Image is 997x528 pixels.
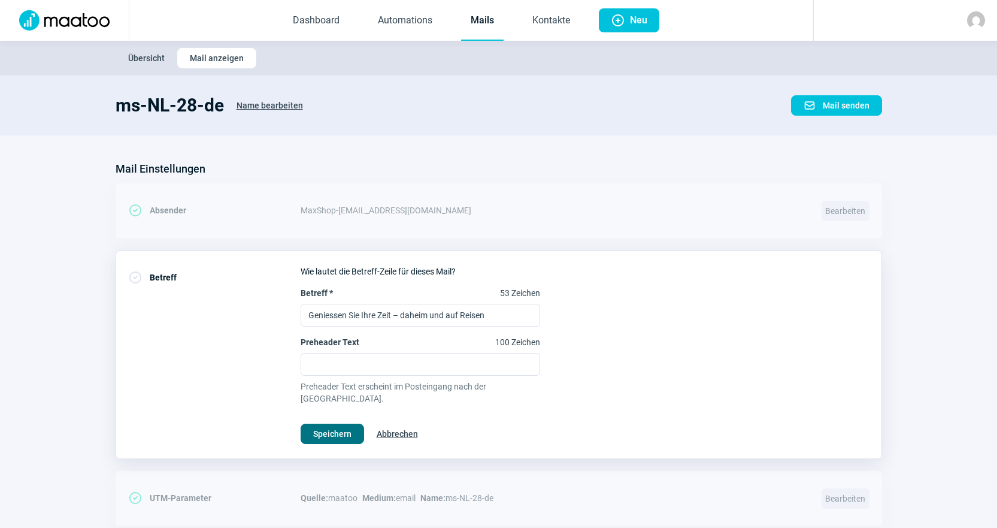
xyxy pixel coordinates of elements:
[599,8,659,32] button: Neu
[128,49,165,68] span: Übersicht
[301,336,359,348] span: Preheader Text
[128,265,301,289] div: Betreff
[301,265,869,277] div: Wie lautet die Betreff-Zeile für dieses Mail?
[224,95,316,116] button: Name bearbeiten
[128,198,301,222] div: Absender
[630,8,647,32] span: Neu
[523,1,580,41] a: Kontakte
[461,1,504,41] a: Mails
[283,1,349,41] a: Dashboard
[116,95,224,116] h1: ms-NL-28-de
[301,493,328,503] span: Quelle:
[362,491,416,505] span: email
[301,491,357,505] span: maatoo
[301,198,807,222] div: MaxShop - [EMAIL_ADDRESS][DOMAIN_NAME]
[116,48,177,68] button: Übersicht
[177,48,256,68] button: Mail anzeigen
[301,287,333,299] span: Betreff *
[967,11,985,29] img: avatar
[822,201,869,221] span: Bearbeiten
[823,96,869,115] span: Mail senden
[362,493,396,503] span: Medium:
[128,486,301,510] div: UTM-Parameter
[190,49,244,68] span: Mail anzeigen
[301,424,364,444] button: Speichern
[368,1,442,41] a: Automations
[791,95,882,116] button: Mail senden
[377,424,418,443] span: Abbrechen
[313,424,351,443] span: Speichern
[301,353,540,376] input: Preheader Text100 Zeichen
[500,287,540,299] span: 53 Zeichen
[364,424,431,444] button: Abbrechen
[495,336,540,348] span: 100 Zeichen
[301,304,540,327] input: Betreff *53 Zeichen
[822,488,869,509] span: Bearbeiten
[237,96,303,115] span: Name bearbeiten
[12,10,117,31] img: Logo
[301,381,540,405] span: Preheader Text erscheint im Posteingang nach der [GEOGRAPHIC_DATA].
[420,493,446,503] span: Name:
[420,491,493,505] span: ms-NL-28-de
[116,159,205,179] h3: Mail Einstellungen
